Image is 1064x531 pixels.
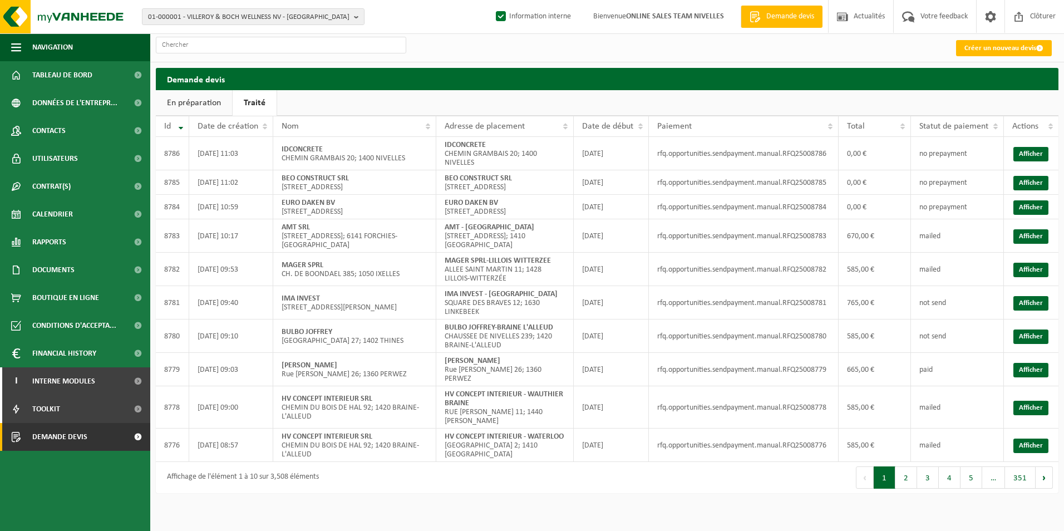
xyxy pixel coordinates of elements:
[273,319,436,353] td: [GEOGRAPHIC_DATA] 27; 1402 THINES
[445,141,486,149] strong: IDCONCRETE
[189,319,273,353] td: [DATE] 09:10
[574,253,649,286] td: [DATE]
[649,386,839,429] td: rfq.opportunities.sendpayment.manual.RFQ25008778
[32,89,117,117] span: Données de l'entrepr...
[156,219,189,253] td: 8783
[839,319,911,353] td: 585,00 €
[649,286,839,319] td: rfq.opportunities.sendpayment.manual.RFQ25008781
[939,466,960,489] button: 4
[156,37,406,53] input: Chercher
[1013,363,1048,377] a: Afficher
[626,12,724,21] strong: ONLINE SALES TEAM NIVELLES
[919,404,940,412] span: mailed
[11,367,21,395] span: I
[649,319,839,353] td: rfq.opportunities.sendpayment.manual.RFQ25008780
[156,253,189,286] td: 8782
[156,286,189,319] td: 8781
[445,174,512,183] strong: BEO CONSTRUCT SRL
[32,61,92,89] span: Tableau de bord
[649,137,839,170] td: rfq.opportunities.sendpayment.manual.RFQ25008786
[1013,147,1048,161] a: Afficher
[156,137,189,170] td: 8786
[1013,439,1048,453] a: Afficher
[839,137,911,170] td: 0,00 €
[839,253,911,286] td: 585,00 €
[282,294,320,303] strong: IMA INVEST
[895,466,917,489] button: 2
[649,429,839,462] td: rfq.opportunities.sendpayment.manual.RFQ25008776
[32,33,73,61] span: Navigation
[32,367,95,395] span: Interne modules
[839,195,911,219] td: 0,00 €
[445,199,498,207] strong: EURO DAKEN BV
[574,170,649,195] td: [DATE]
[436,219,574,253] td: [STREET_ADDRESS]; 1410 [GEOGRAPHIC_DATA]
[919,150,967,158] span: no prepayment
[32,423,87,451] span: Demande devis
[148,9,349,26] span: 01-000001 - VILLEROY & BOCH WELLNESS NV - [GEOGRAPHIC_DATA]
[1013,176,1048,190] a: Afficher
[164,122,171,131] span: Id
[574,219,649,253] td: [DATE]
[763,11,817,22] span: Demande devis
[574,353,649,386] td: [DATE]
[445,323,553,332] strong: BULBO JOFFREY-BRAINE L'ALLEUD
[189,386,273,429] td: [DATE] 09:00
[847,122,865,131] span: Total
[919,179,967,187] span: no prepayment
[919,332,946,341] span: not send
[273,429,436,462] td: CHEMIN DU BOIS DE HAL 92; 1420 BRAINE-L'ALLEUD
[282,328,332,336] strong: BULBO JOFFREY
[189,286,273,319] td: [DATE] 09:40
[574,286,649,319] td: [DATE]
[574,319,649,353] td: [DATE]
[273,286,436,319] td: [STREET_ADDRESS][PERSON_NAME]
[874,466,895,489] button: 1
[649,219,839,253] td: rfq.opportunities.sendpayment.manual.RFQ25008783
[445,357,500,365] strong: [PERSON_NAME]
[273,253,436,286] td: CH. DE BOONDAEL 385; 1050 IXELLES
[1013,401,1048,415] a: Afficher
[649,170,839,195] td: rfq.opportunities.sendpayment.manual.RFQ25008785
[436,195,574,219] td: [STREET_ADDRESS]
[839,386,911,429] td: 585,00 €
[1012,122,1038,131] span: Actions
[657,122,692,131] span: Paiement
[282,145,323,154] strong: IDCONCRETE
[436,353,574,386] td: Rue [PERSON_NAME] 26; 1360 PERWEZ
[32,256,75,284] span: Documents
[839,170,911,195] td: 0,00 €
[273,137,436,170] td: CHEMIN GRAMBAIS 20; 1400 NIVELLES
[189,253,273,286] td: [DATE] 09:53
[273,386,436,429] td: CHEMIN DU BOIS DE HAL 92; 1420 BRAINE-L'ALLEUD
[32,340,96,367] span: Financial History
[32,395,60,423] span: Toolkit
[156,170,189,195] td: 8785
[282,395,372,403] strong: HV CONCEPT INTERIEUR SRL
[1013,330,1048,344] a: Afficher
[32,173,71,200] span: Contrat(s)
[436,137,574,170] td: CHEMIN GRAMBAIS 20; 1400 NIVELLES
[189,353,273,386] td: [DATE] 09:03
[919,366,933,374] span: paid
[582,122,633,131] span: Date de début
[956,40,1052,56] a: Créer un nouveau devis
[919,203,967,212] span: no prepayment
[649,253,839,286] td: rfq.opportunities.sendpayment.manual.RFQ25008782
[1013,263,1048,277] a: Afficher
[917,466,939,489] button: 3
[919,441,940,450] span: mailed
[445,390,563,407] strong: HV CONCEPT INTERIEUR - WAUTHIER BRAINE
[156,353,189,386] td: 8779
[1013,296,1048,311] a: Afficher
[919,265,940,274] span: mailed
[919,299,946,307] span: not send
[1013,229,1048,244] a: Afficher
[1013,200,1048,215] a: Afficher
[282,174,349,183] strong: BEO CONSTRUCT SRL
[32,312,116,340] span: Conditions d'accepta...
[273,195,436,219] td: [STREET_ADDRESS]
[32,200,73,228] span: Calendrier
[161,468,319,488] div: Affichage de l'élément 1 à 10 sur 3,508 éléments
[436,429,574,462] td: [GEOGRAPHIC_DATA] 2; 1410 [GEOGRAPHIC_DATA]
